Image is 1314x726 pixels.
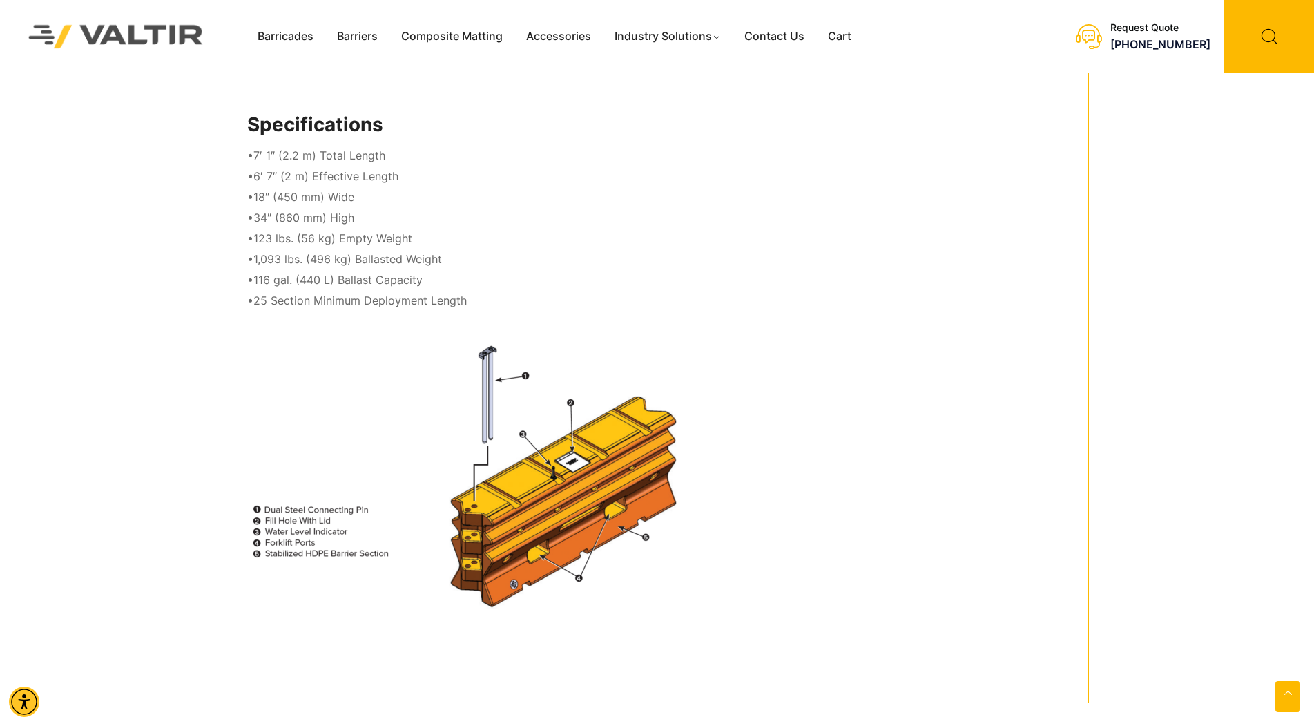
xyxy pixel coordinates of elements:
a: Accessories [514,26,603,47]
img: Valtir Rentals [10,7,222,67]
a: Cart [816,26,863,47]
h2: Specifications [247,113,1067,137]
a: Composite Matting [389,26,514,47]
img: •7′ 1″ (2.2 m) Total Length [247,334,725,617]
p: •7′ 1″ (2.2 m) Total Length •6′ 7″ (2 m) Effective Length •18″ (450 mm) Wide •34″ (860 mm) High •... [247,146,1067,311]
a: Barricades [246,26,325,47]
a: Industry Solutions [603,26,733,47]
a: Barriers [325,26,389,47]
a: Contact Us [733,26,816,47]
a: call (888) 496-3625 [1110,37,1210,51]
div: Accessibility Menu [9,687,39,717]
div: Request Quote [1110,22,1210,34]
a: Open this option [1275,681,1300,712]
